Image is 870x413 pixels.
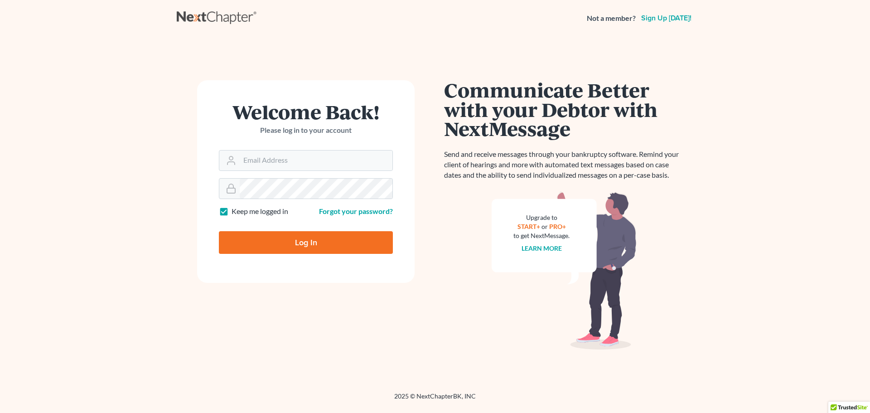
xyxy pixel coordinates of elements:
[513,213,570,222] div: Upgrade to
[444,80,684,138] h1: Communicate Better with your Debtor with NextMessage
[549,223,566,230] a: PRO+
[177,392,693,408] div: 2025 © NextChapterBK, INC
[219,102,393,121] h1: Welcome Back!
[232,206,288,217] label: Keep me logged in
[240,151,392,170] input: Email Address
[319,207,393,215] a: Forgot your password?
[219,231,393,254] input: Log In
[513,231,570,240] div: to get NextMessage.
[639,15,693,22] a: Sign up [DATE]!
[219,125,393,136] p: Please log in to your account
[444,149,684,180] p: Send and receive messages through your bankruptcy software. Remind your client of hearings and mo...
[587,13,636,24] strong: Not a member?
[541,223,548,230] span: or
[517,223,540,230] a: START+
[492,191,637,350] img: nextmessage_bg-59042aed3d76b12b5cd301f8e5b87938c9018125f34e5fa2b7a6b67550977c72.svg
[522,244,562,252] a: Learn more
